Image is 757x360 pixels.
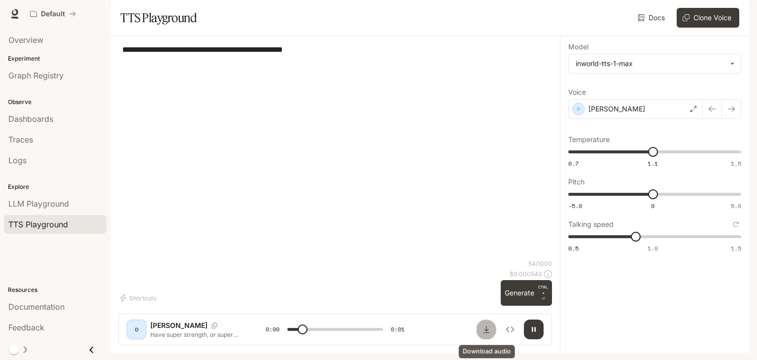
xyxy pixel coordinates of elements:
[459,345,515,359] div: Download audio
[648,244,658,252] span: 1.0
[510,270,542,278] p: $ 0.000540
[576,59,725,69] div: inworld-tts-1-max
[568,89,586,96] p: Voice
[538,284,548,302] p: ⏎
[528,259,552,268] p: 54 / 1000
[120,8,197,28] h1: TTS Playground
[651,202,654,210] span: 0
[568,179,585,185] p: Pitch
[477,320,496,339] button: Download audio
[568,244,579,252] span: 0.5
[391,324,405,334] span: 0:01
[207,323,221,328] button: Copy Voice ID
[150,321,207,330] p: [PERSON_NAME]
[568,136,610,143] p: Temperature
[731,159,741,168] span: 1.5
[41,10,65,18] p: Default
[731,202,741,210] span: 5.0
[588,104,645,114] p: [PERSON_NAME]
[150,330,242,339] p: Have super strength, or super speed?
[118,290,160,306] button: Shortcuts
[568,43,588,50] p: Model
[568,159,579,168] span: 0.7
[568,202,582,210] span: -5.0
[26,4,80,24] button: All workspaces
[129,322,144,337] div: D
[538,284,548,296] p: CTRL +
[500,320,520,339] button: Inspect
[731,244,741,252] span: 1.5
[501,280,552,306] button: GenerateCTRL +⏎
[636,8,669,28] a: Docs
[730,219,741,230] button: Reset to default
[677,8,739,28] button: Clone Voice
[568,221,614,228] p: Talking speed
[648,159,658,168] span: 1.1
[569,54,741,73] div: inworld-tts-1-max
[266,324,279,334] span: 0:00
